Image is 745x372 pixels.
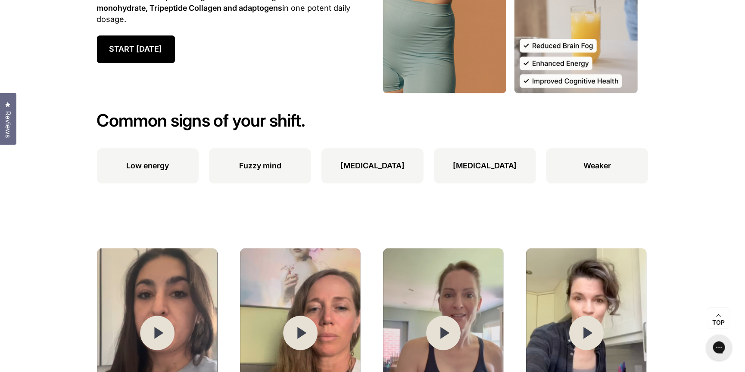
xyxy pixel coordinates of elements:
h2: Common signs of your shift. [97,110,648,131]
p: [MEDICAL_DATA] [453,160,517,171]
span: Reviews [2,111,13,138]
p: Fuzzy mind [239,160,281,171]
p: Weaker [583,160,611,171]
p: [MEDICAL_DATA] [340,160,405,171]
iframe: Gorgias live chat messenger [702,332,736,363]
p: Low energy [126,160,169,171]
a: START [DATE] [97,35,175,63]
span: Top [713,319,725,327]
